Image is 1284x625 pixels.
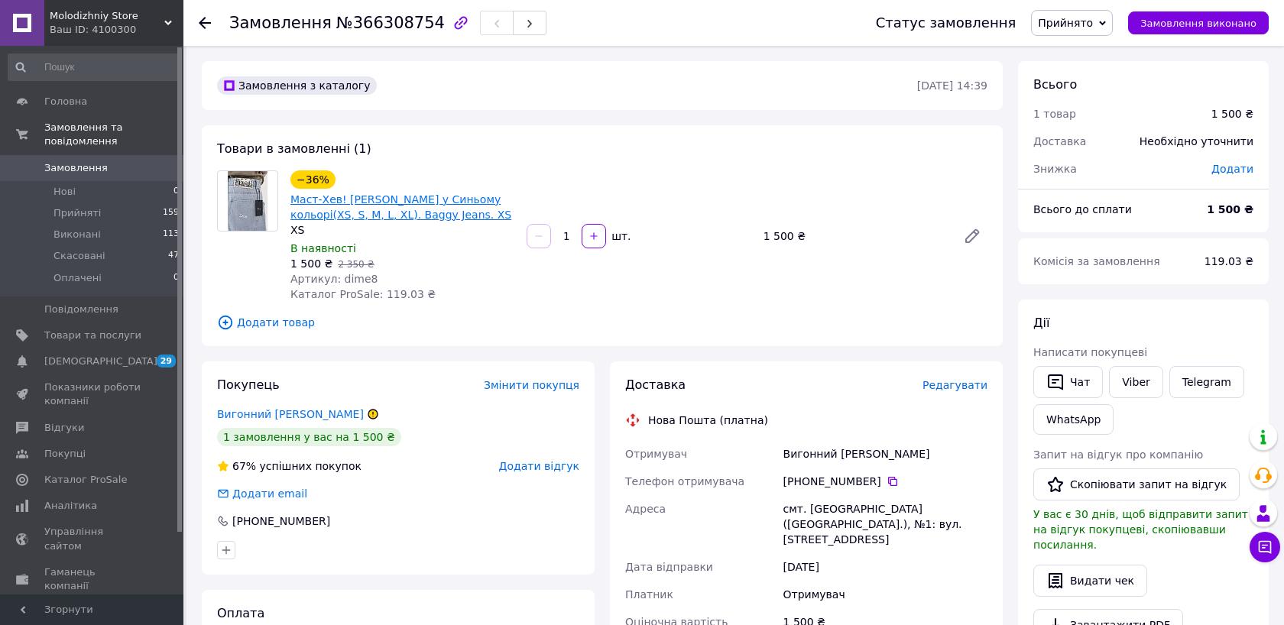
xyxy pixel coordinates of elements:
div: Замовлення з каталогу [217,76,377,95]
span: 1 товар [1033,108,1076,120]
span: Каталог ProSale: 119.03 ₴ [290,288,436,300]
a: Viber [1109,366,1162,398]
div: −36% [290,170,336,189]
span: Змінити покупця [484,379,579,391]
span: 1 500 ₴ [290,257,332,270]
span: Покупці [44,447,86,461]
div: [PHONE_NUMBER] [783,474,987,489]
div: Вигонний [PERSON_NAME] [780,440,991,468]
span: Комісія за замовлення [1033,255,1160,267]
div: успішних покупок [217,458,362,474]
span: Товари та послуги [44,329,141,342]
div: Додати email [216,486,309,501]
span: Додати [1211,163,1253,175]
a: Telegram [1169,366,1244,398]
span: Замовлення та повідомлення [44,121,183,148]
span: 113 [163,228,179,241]
span: Прийняті [53,206,101,220]
span: Запит на відгук про компанію [1033,449,1203,461]
div: Ваш ID: 4100300 [50,23,183,37]
span: Головна [44,95,87,108]
div: Отримувач [780,581,991,608]
span: 47 [168,249,179,263]
span: Аналітика [44,499,97,513]
span: Товари в замовленні (1) [217,141,371,156]
div: Повернутися назад [199,15,211,31]
div: Нова Пошта (платна) [644,413,772,428]
span: Каталог ProSale [44,473,127,487]
button: Видати чек [1033,565,1147,597]
span: 0 [173,271,179,285]
span: Скасовані [53,249,105,263]
span: В наявності [290,242,356,254]
span: Редагувати [922,379,987,391]
span: Отримувач [625,448,687,460]
img: Маст-Хев! Беггі Джинси Dime у Синьому кольорі(XS, S, M, L, XL). Baggy Jeans. XS [228,171,267,231]
time: [DATE] 14:39 [917,79,987,92]
span: Всього до сплати [1033,203,1132,215]
button: Замовлення виконано [1128,11,1269,34]
div: Статус замовлення [876,15,1016,31]
button: Чат [1033,366,1103,398]
span: Повідомлення [44,303,118,316]
span: Замовлення [44,161,108,175]
span: [DEMOGRAPHIC_DATA] [44,355,157,368]
span: 2 350 ₴ [338,259,374,270]
div: 1 500 ₴ [1211,106,1253,121]
span: №366308754 [336,14,445,32]
div: Необхідно уточнити [1130,125,1263,158]
input: Пошук [8,53,180,81]
span: Показники роботи компанії [44,381,141,408]
span: Артикул: dime8 [290,273,378,285]
span: Molodizhniy Store [50,9,164,23]
b: 1 500 ₴ [1207,203,1253,215]
span: Оплачені [53,271,102,285]
span: 119.03 ₴ [1205,255,1253,267]
span: Гаманець компанії [44,565,141,593]
span: Дії [1033,316,1049,330]
span: Платник [625,588,673,601]
span: 0 [173,185,179,199]
span: Прийнято [1038,17,1093,29]
div: [DATE] [780,553,991,581]
div: 1 500 ₴ [757,225,951,247]
span: Оплата [217,606,264,620]
button: Скопіювати запит на відгук [1033,468,1240,500]
span: У вас є 30 днів, щоб відправити запит на відгук покупцеві, скопіювавши посилання. [1033,508,1248,551]
span: Управління сайтом [44,525,141,552]
a: Маст-Хев! [PERSON_NAME] у Синьому кольорі(XS, S, M, L, XL). Baggy Jeans. XS [290,193,511,221]
span: Замовлення [229,14,332,32]
div: [PHONE_NUMBER] [231,513,332,529]
span: Відгуки [44,421,84,435]
span: Всього [1033,77,1077,92]
span: Адреса [625,503,666,515]
a: Редагувати [957,221,987,251]
span: Телефон отримувача [625,475,744,487]
span: Дата відправки [625,561,713,573]
div: Додати email [231,486,309,501]
span: Додати товар [217,314,987,331]
span: Знижка [1033,163,1077,175]
span: Доставка [625,377,686,392]
div: XS [290,222,514,238]
span: Доставка [1033,135,1086,147]
span: Написати покупцеві [1033,346,1147,358]
span: Покупець [217,377,280,392]
div: 1 замовлення у вас на 1 500 ₴ [217,428,401,446]
a: WhatsApp [1033,404,1114,435]
div: шт. [608,228,632,244]
span: 159 [163,206,179,220]
span: Додати відгук [499,460,579,472]
span: 67% [232,460,256,472]
span: 29 [157,355,176,368]
div: смт. [GEOGRAPHIC_DATA] ([GEOGRAPHIC_DATA].), №1: вул. [STREET_ADDRESS] [780,495,991,553]
a: Вигонний [PERSON_NAME] [217,408,364,420]
button: Чат з покупцем [1250,532,1280,562]
span: Замовлення виконано [1140,18,1256,29]
span: Виконані [53,228,101,241]
span: Нові [53,185,76,199]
